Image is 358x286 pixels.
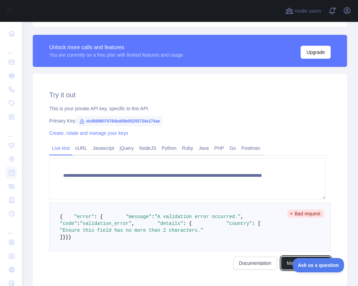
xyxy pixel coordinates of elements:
[287,210,324,218] span: Bad request
[80,221,132,226] span: "validation_error"
[159,143,179,154] a: Python
[281,257,331,270] button: Make test request
[183,221,192,226] span: : {
[293,258,344,272] iframe: Toggle Customer Support
[226,221,252,226] span: "country"
[5,41,16,55] div: ...
[179,143,196,154] a: Ruby
[295,7,321,15] span: Invite users
[49,130,128,136] a: Create, rotate and manage your keys
[301,46,331,59] button: Upgrade
[240,214,243,219] span: ,
[132,221,134,226] span: ,
[49,143,72,154] a: Live test
[72,143,90,154] a: cURL
[49,105,331,112] div: This is your private API key, specific to this API.
[211,143,227,154] a: PHP
[154,214,240,219] span: "A validation error occurred."
[252,221,261,226] span: : [
[66,234,68,240] span: }
[68,234,71,240] span: }
[60,221,77,226] span: "code"
[126,214,152,219] span: "message"
[74,214,94,219] span: "error"
[284,5,322,16] button: Invite users
[49,52,183,58] div: You are currently on a free plan with limited features and usage
[49,117,331,124] div: Primary Key:
[233,257,277,270] a: Documentation
[5,124,16,138] div: ...
[90,143,117,154] a: Javascript
[49,43,183,52] div: Unlock more calls and features
[49,90,331,100] h2: Try it out
[227,143,239,154] a: Go
[196,143,212,154] a: Java
[60,228,203,233] span: "Ensure this field has no more than 2 characters."
[152,214,154,219] span: :
[60,234,63,240] span: ]
[60,214,63,219] span: {
[94,214,103,219] span: : {
[5,221,16,235] div: ...
[77,116,163,126] span: dc88899074764bd68b05255734e174ae
[157,221,183,226] span: "details"
[77,221,80,226] span: :
[239,143,263,154] a: Postman
[63,234,65,240] span: }
[117,143,136,154] a: jQuery
[136,143,159,154] a: NodeJS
